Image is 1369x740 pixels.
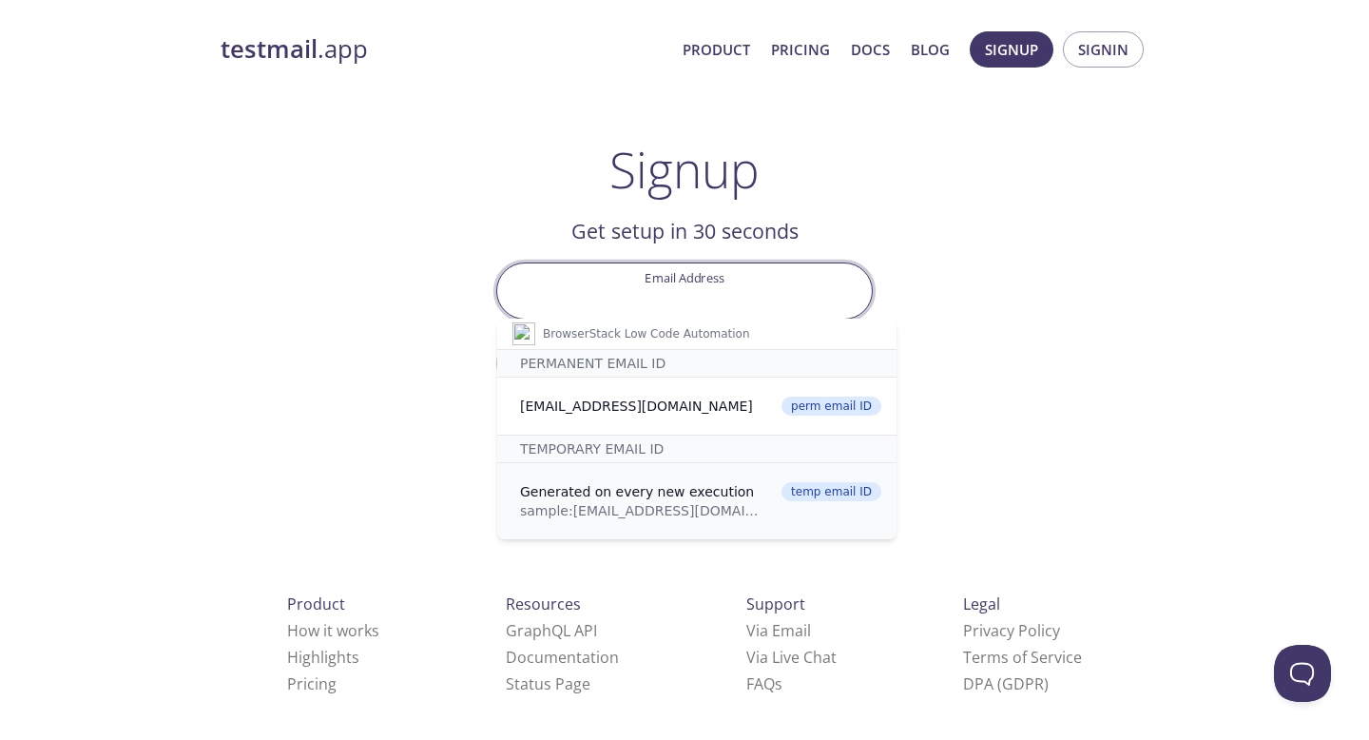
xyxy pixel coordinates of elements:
span: Resources [506,594,581,614]
span: Product [287,594,345,614]
span: Legal [963,594,1000,614]
a: How it works [287,620,379,641]
button: Signup [970,31,1053,68]
span: Support [746,594,805,614]
strong: testmail [221,32,318,66]
a: Terms of Service [963,647,1082,668]
iframe: Help Scout Beacon - Open [1274,645,1331,702]
a: DPA (GDPR) [963,673,1049,694]
a: Pricing [287,673,337,694]
a: FAQ [746,673,782,694]
a: Documentation [506,647,619,668]
a: Docs [851,37,890,62]
span: Signup [985,37,1038,62]
h1: Signup [609,141,760,198]
a: testmail.app [221,33,667,66]
span: s [775,673,782,694]
button: Signin [1063,31,1144,68]
span: Signin [1078,37,1128,62]
a: Via Email [746,620,811,641]
a: Product [683,37,750,62]
a: Status Page [506,673,590,694]
a: Via Live Chat [746,647,837,668]
a: Privacy Policy [963,620,1060,641]
a: Pricing [771,37,830,62]
a: Blog [911,37,950,62]
a: GraphQL API [506,620,597,641]
h2: Get setup in 30 seconds [496,215,873,247]
a: Highlights [287,647,359,668]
